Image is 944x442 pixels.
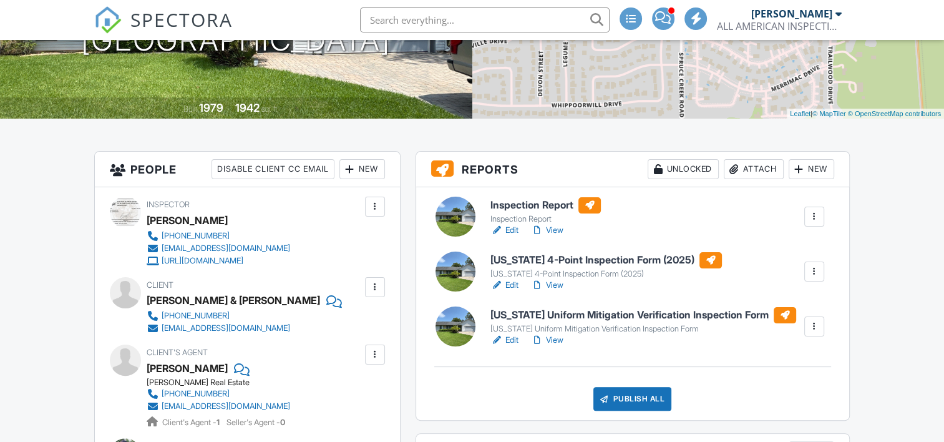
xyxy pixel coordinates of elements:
[261,104,279,114] span: sq. ft.
[147,291,320,310] div: [PERSON_NAME] & [PERSON_NAME]
[94,17,233,43] a: SPECTORA
[162,256,243,266] div: [URL][DOMAIN_NAME]
[147,400,290,413] a: [EMAIL_ADDRESS][DOMAIN_NAME]
[531,279,563,292] a: View
[147,310,332,322] a: [PHONE_NUMBER]
[812,110,846,117] a: © MapTiler
[789,159,834,179] div: New
[162,389,230,399] div: [PHONE_NUMBER]
[147,255,290,267] a: [URL][DOMAIN_NAME]
[147,348,208,357] span: Client's Agent
[147,211,228,230] div: [PERSON_NAME]
[648,159,719,179] div: Unlocked
[490,224,518,237] a: Edit
[490,197,601,225] a: Inspection Report Inspection Report
[147,388,290,400] a: [PHONE_NUMBER]
[235,101,260,114] div: 1942
[130,6,233,32] span: SPECTORA
[593,387,671,411] div: Publish All
[162,243,290,253] div: [EMAIL_ADDRESS][DOMAIN_NAME]
[183,104,197,114] span: Built
[162,401,290,411] div: [EMAIL_ADDRESS][DOMAIN_NAME]
[147,378,300,388] div: [PERSON_NAME] Real Estate
[531,224,563,237] a: View
[147,230,290,242] a: [PHONE_NUMBER]
[147,200,190,209] span: Inspector
[360,7,610,32] input: Search everything...
[199,101,223,114] div: 1979
[490,252,722,268] h6: [US_STATE] 4-Point Inspection Form (2025)
[787,109,944,119] div: |
[490,214,601,224] div: Inspection Report
[490,279,518,292] a: Edit
[724,159,784,179] div: Attach
[531,334,563,346] a: View
[217,418,220,427] strong: 1
[147,280,173,290] span: Client
[751,7,832,20] div: [PERSON_NAME]
[162,231,230,241] div: [PHONE_NUMBER]
[147,359,228,378] a: [PERSON_NAME]
[490,324,796,334] div: [US_STATE] Uniform Mitigation Verification Inspection Form
[717,20,842,32] div: ALL AMERICAN INSPECTION SERVICES
[848,110,941,117] a: © OpenStreetMap contributors
[147,242,290,255] a: [EMAIL_ADDRESS][DOMAIN_NAME]
[280,418,285,427] strong: 0
[94,6,122,34] img: The Best Home Inspection Software - Spectora
[162,311,230,321] div: [PHONE_NUMBER]
[490,307,796,335] a: [US_STATE] Uniform Mitigation Verification Inspection Form [US_STATE] Uniform Mitigation Verifica...
[147,322,332,335] a: [EMAIL_ADDRESS][DOMAIN_NAME]
[339,159,385,179] div: New
[212,159,334,179] div: Disable Client CC Email
[416,152,849,187] h3: Reports
[162,323,290,333] div: [EMAIL_ADDRESS][DOMAIN_NAME]
[790,110,810,117] a: Leaflet
[490,252,722,280] a: [US_STATE] 4-Point Inspection Form (2025) [US_STATE] 4-Point Inspection Form (2025)
[490,197,601,214] h6: Inspection Report
[95,152,399,187] h3: People
[162,418,221,427] span: Client's Agent -
[490,269,722,279] div: [US_STATE] 4-Point Inspection Form (2025)
[226,418,285,427] span: Seller's Agent -
[490,334,518,346] a: Edit
[490,307,796,323] h6: [US_STATE] Uniform Mitigation Verification Inspection Form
